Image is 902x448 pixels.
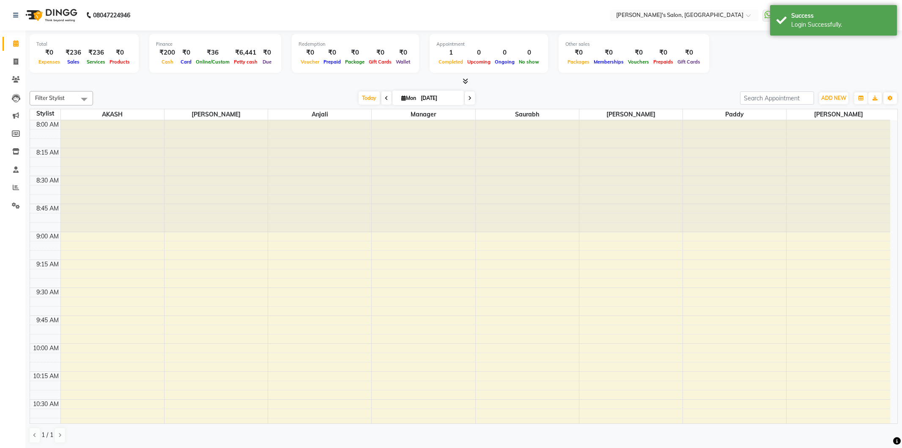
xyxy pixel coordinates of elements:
[418,92,461,105] input: 2025-09-01
[232,48,260,58] div: ₹6,441
[791,11,891,20] div: Success
[394,59,412,65] span: Wallet
[299,41,412,48] div: Redemption
[31,344,60,353] div: 10:00 AM
[35,316,60,325] div: 9:45 AM
[321,59,343,65] span: Prepaid
[31,372,60,381] div: 10:15 AM
[93,3,130,27] b: 08047224946
[159,59,175,65] span: Cash
[36,48,62,58] div: ₹0
[787,109,890,120] span: [PERSON_NAME]
[740,91,814,105] input: Search Appointment
[299,59,321,65] span: Voucher
[517,48,541,58] div: 0
[321,48,343,58] div: ₹0
[36,59,62,65] span: Expenses
[22,3,80,27] img: logo
[35,176,60,185] div: 8:30 AM
[62,48,85,58] div: ₹236
[436,59,465,65] span: Completed
[819,92,848,104] button: ADD NEW
[164,109,268,120] span: [PERSON_NAME]
[299,48,321,58] div: ₹0
[565,41,702,48] div: Other sales
[36,41,132,48] div: Total
[85,59,107,65] span: Services
[675,48,702,58] div: ₹0
[35,204,60,213] div: 8:45 AM
[791,20,891,29] div: Login Successfully.
[821,95,846,101] span: ADD NEW
[517,59,541,65] span: No show
[178,48,194,58] div: ₹0
[493,59,517,65] span: Ongoing
[260,59,274,65] span: Due
[399,95,418,101] span: Mon
[35,232,60,241] div: 9:00 AM
[260,48,274,58] div: ₹0
[592,48,626,58] div: ₹0
[579,109,683,120] span: [PERSON_NAME]
[372,109,475,120] span: Manager
[232,59,260,65] span: Petty cash
[194,59,232,65] span: Online/Custom
[35,94,65,101] span: Filter Stylist
[465,59,493,65] span: Upcoming
[465,48,493,58] div: 0
[626,59,651,65] span: Vouchers
[156,41,274,48] div: Finance
[35,120,60,129] div: 8:00 AM
[343,59,367,65] span: Package
[651,59,675,65] span: Prepaids
[156,48,178,58] div: ₹200
[675,59,702,65] span: Gift Cards
[367,59,394,65] span: Gift Cards
[178,59,194,65] span: Card
[107,48,132,58] div: ₹0
[436,48,465,58] div: 1
[35,288,60,297] div: 9:30 AM
[436,41,541,48] div: Appointment
[343,48,367,58] div: ₹0
[493,48,517,58] div: 0
[65,59,82,65] span: Sales
[367,48,394,58] div: ₹0
[565,59,592,65] span: Packages
[41,431,53,440] span: 1 / 1
[30,109,60,118] div: Stylist
[359,91,380,105] span: Today
[626,48,651,58] div: ₹0
[476,109,579,120] span: Saurabh
[31,400,60,409] div: 10:30 AM
[565,48,592,58] div: ₹0
[85,48,107,58] div: ₹236
[683,109,786,120] span: Paddy
[194,48,232,58] div: ₹36
[268,109,371,120] span: Anjali
[592,59,626,65] span: Memberships
[35,148,60,157] div: 8:15 AM
[107,59,132,65] span: Products
[61,109,164,120] span: AKASH
[651,48,675,58] div: ₹0
[394,48,412,58] div: ₹0
[35,260,60,269] div: 9:15 AM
